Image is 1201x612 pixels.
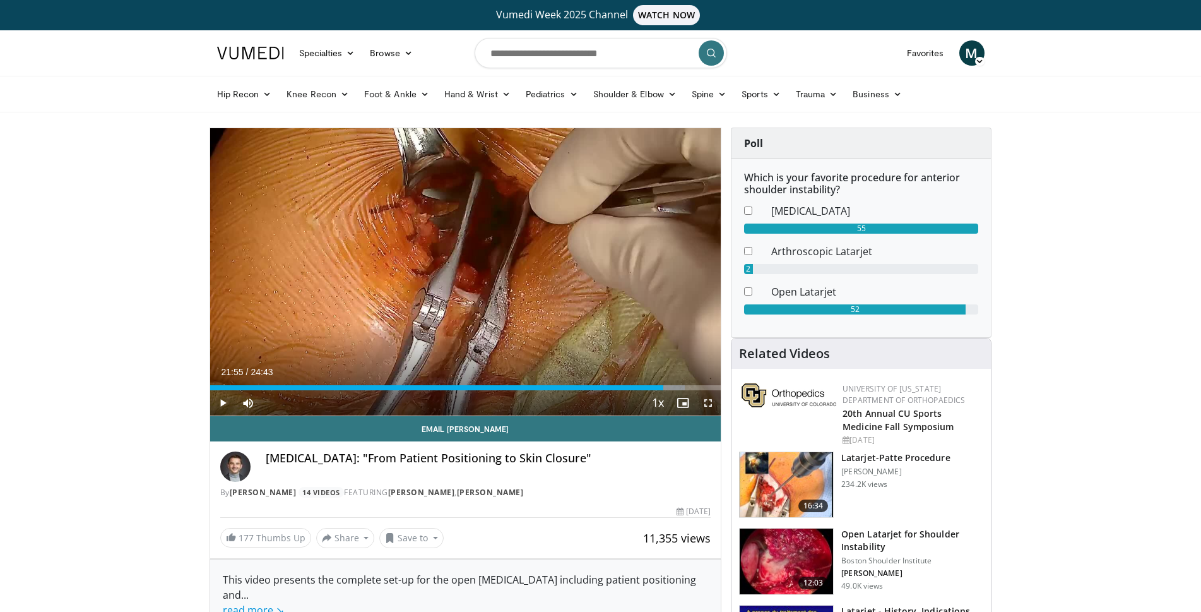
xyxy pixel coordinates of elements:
img: Avatar [220,452,251,482]
a: Foot & Ankle [357,81,437,107]
span: 177 [239,532,254,544]
dd: Arthroscopic Latarjet [762,244,988,259]
button: Save to [379,528,444,548]
span: 24:43 [251,367,273,377]
a: Browse [362,40,420,66]
a: Email [PERSON_NAME] [210,416,721,441]
a: 20th Annual CU Sports Medicine Fall Symposium [843,407,954,433]
a: Shoulder & Elbow [586,81,684,107]
button: Fullscreen [695,390,721,416]
a: Business [845,81,909,107]
button: Enable picture-in-picture mode [670,390,695,416]
a: 14 Videos [299,487,345,498]
div: 55 [744,224,978,234]
a: [PERSON_NAME] [388,487,455,498]
a: [PERSON_NAME] [457,487,524,498]
a: 177 Thumbs Up [220,528,311,548]
a: 12:03 Open Latarjet for Shoulder Instability Boston Shoulder Institute [PERSON_NAME] 49.0K views [739,528,983,595]
img: VuMedi Logo [217,47,284,59]
a: M [959,40,985,66]
div: [DATE] [677,506,711,517]
img: 355603a8-37da-49b6-856f-e00d7e9307d3.png.150x105_q85_autocrop_double_scale_upscale_version-0.2.png [742,383,836,407]
strong: Poll [744,136,763,150]
button: Playback Rate [645,390,670,416]
img: 944938_3.png.150x105_q85_crop-smart_upscale.jpg [740,529,833,594]
p: [PERSON_NAME] [841,467,950,477]
a: Sports [734,81,788,107]
a: Favorites [899,40,952,66]
dd: Open Latarjet [762,284,988,299]
a: Vumedi Week 2025 ChannelWATCH NOW [219,5,983,25]
h6: Which is your favorite procedure for anterior shoulder instability? [744,172,978,196]
h4: [MEDICAL_DATA]: "From Patient Positioning to Skin Closure" [266,452,711,465]
h4: Related Videos [739,346,830,361]
div: [DATE] [843,435,981,446]
h3: Open Latarjet for Shoulder Instability [841,528,983,553]
span: WATCH NOW [633,5,700,25]
h3: Latarjet-Patte Procedure [841,452,950,464]
a: Hip Recon [210,81,280,107]
button: Play [210,390,235,416]
dd: [MEDICAL_DATA] [762,203,988,219]
a: 16:34 Latarjet-Patte Procedure [PERSON_NAME] 234.2K views [739,452,983,519]
span: 21:55 [222,367,244,377]
video-js: Video Player [210,128,721,416]
a: [PERSON_NAME] [230,487,297,498]
p: 234.2K views [841,479,887,489]
p: Boston Shoulder Institute [841,556,983,566]
span: 12:03 [798,577,829,589]
div: Progress Bar [210,385,721,390]
a: Specialties [292,40,363,66]
img: 617583_3.png.150x105_q85_crop-smart_upscale.jpg [740,452,833,518]
input: Search topics, interventions [475,38,727,68]
a: Knee Recon [279,81,357,107]
a: University of [US_STATE] Department of Orthopaedics [843,383,965,405]
a: Trauma [788,81,846,107]
div: 2 [744,264,753,274]
span: 16:34 [798,500,829,512]
p: [PERSON_NAME] [841,568,983,579]
div: By FEATURING , [220,487,711,498]
span: / [246,367,249,377]
p: 49.0K views [841,581,883,591]
span: 11,355 views [643,531,711,546]
button: Share [316,528,375,548]
a: Spine [684,81,734,107]
button: Mute [235,390,261,416]
a: Hand & Wrist [437,81,518,107]
a: Pediatrics [518,81,586,107]
div: 52 [744,304,966,315]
